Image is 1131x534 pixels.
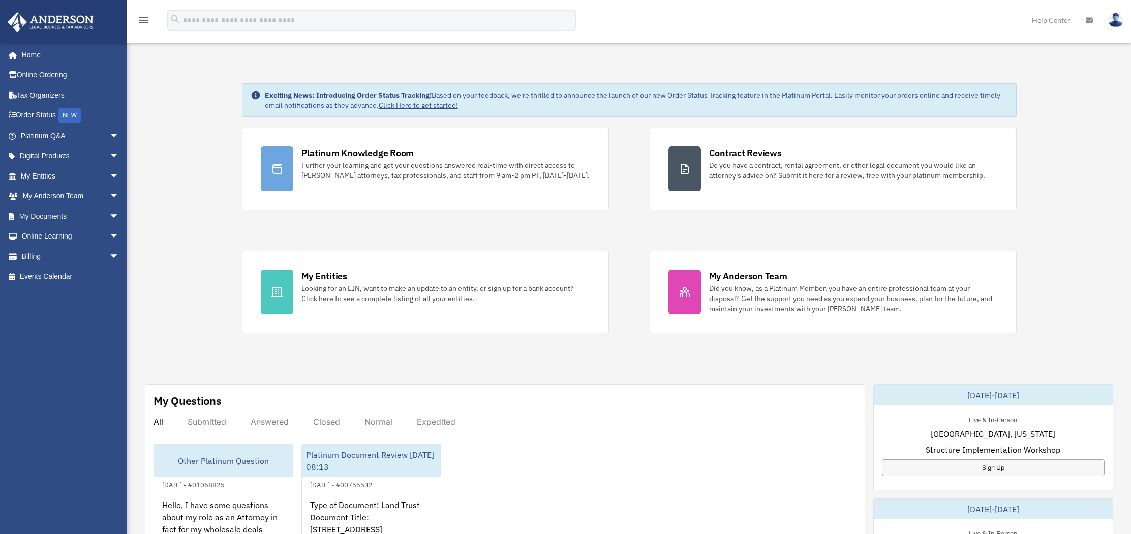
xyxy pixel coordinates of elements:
[137,14,149,26] i: menu
[301,146,414,159] div: Platinum Knowledge Room
[1108,13,1123,27] img: User Pic
[301,283,590,304] div: Looking for an EIN, want to make an update to an entity, or sign up for a bank account? Click her...
[379,101,458,110] a: Click Here to get started!
[109,226,130,247] span: arrow_drop_down
[709,270,787,282] div: My Anderson Team
[364,417,392,427] div: Normal
[874,499,1113,519] div: [DATE]-[DATE]
[931,428,1055,440] span: [GEOGRAPHIC_DATA], [US_STATE]
[154,444,293,477] div: Other Platinum Question
[302,444,441,477] div: Platinum Document Review [DATE] 08:13
[265,90,1008,110] div: Based on your feedback, we're thrilled to announce the launch of our new Order Status Tracking fe...
[109,186,130,207] span: arrow_drop_down
[251,417,289,427] div: Answered
[7,226,135,247] a: Online Learningarrow_drop_down
[188,417,226,427] div: Submitted
[7,146,135,166] a: Digital Productsarrow_drop_down
[154,417,163,427] div: All
[170,14,181,25] i: search
[7,126,135,146] a: Platinum Q&Aarrow_drop_down
[109,246,130,267] span: arrow_drop_down
[313,417,340,427] div: Closed
[874,385,1113,405] div: [DATE]-[DATE]
[650,128,1017,210] a: Contract Reviews Do you have a contract, rental agreement, or other legal document you would like...
[7,65,135,85] a: Online Ordering
[137,18,149,26] a: menu
[417,417,455,427] div: Expedited
[7,186,135,206] a: My Anderson Teamarrow_drop_down
[650,251,1017,333] a: My Anderson Team Did you know, as a Platinum Member, you have an entire professional team at your...
[109,166,130,187] span: arrow_drop_down
[5,12,97,32] img: Anderson Advisors Platinum Portal
[7,266,135,287] a: Events Calendar
[926,443,1060,456] span: Structure Implementation Workshop
[58,108,81,123] div: NEW
[7,166,135,186] a: My Entitiesarrow_drop_down
[7,105,135,126] a: Order StatusNEW
[242,128,609,210] a: Platinum Knowledge Room Further your learning and get your questions answered real-time with dire...
[7,85,135,105] a: Tax Organizers
[154,393,222,408] div: My Questions
[961,413,1025,424] div: Live & In-Person
[7,45,130,65] a: Home
[709,146,782,159] div: Contract Reviews
[7,206,135,226] a: My Documentsarrow_drop_down
[709,283,998,314] div: Did you know, as a Platinum Member, you have an entire professional team at your disposal? Get th...
[882,459,1105,476] a: Sign Up
[7,246,135,266] a: Billingarrow_drop_down
[302,479,381,489] div: [DATE] - #00755532
[301,270,347,282] div: My Entities
[154,479,233,489] div: [DATE] - #01068825
[301,160,590,181] div: Further your learning and get your questions answered real-time with direct access to [PERSON_NAM...
[109,126,130,146] span: arrow_drop_down
[709,160,998,181] div: Do you have a contract, rental agreement, or other legal document you would like an attorney's ad...
[242,251,609,333] a: My Entities Looking for an EIN, want to make an update to an entity, or sign up for a bank accoun...
[265,91,432,100] strong: Exciting News: Introducing Order Status Tracking!
[109,206,130,227] span: arrow_drop_down
[109,146,130,167] span: arrow_drop_down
